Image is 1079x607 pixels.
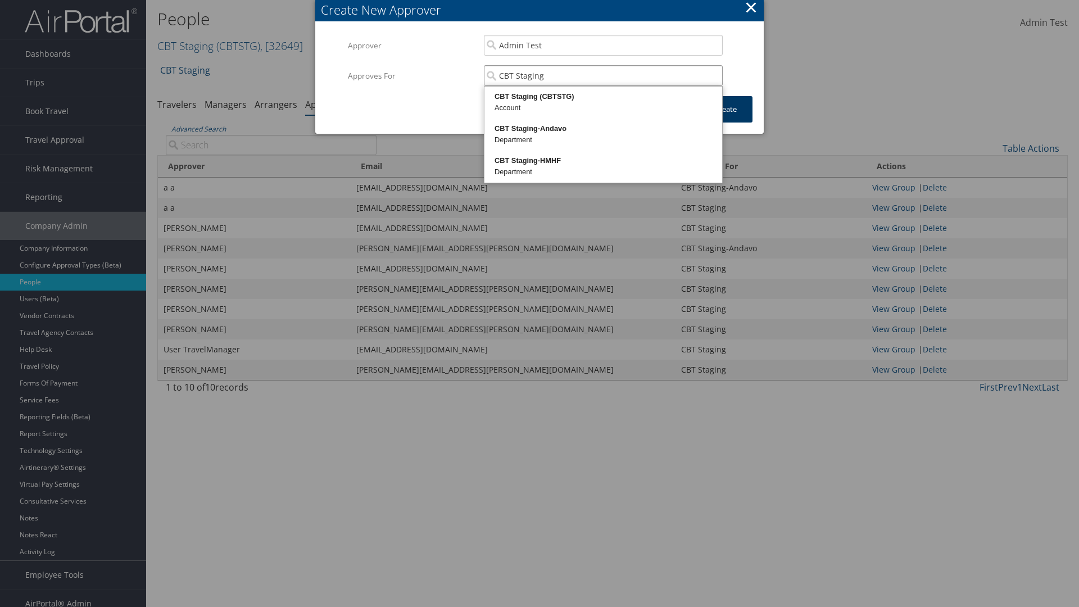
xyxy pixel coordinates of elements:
div: Department [486,166,720,178]
div: CBT Staging-Andavo [486,123,720,134]
div: CBT Staging-HMHF [486,155,720,166]
div: Account [486,102,720,114]
div: Create New Approver [321,1,764,19]
button: Create [699,96,752,123]
div: Department [486,134,720,146]
label: Approver [348,35,475,56]
div: CBT Staging (CBTSTG) [486,91,720,102]
label: Approves For [348,65,475,87]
